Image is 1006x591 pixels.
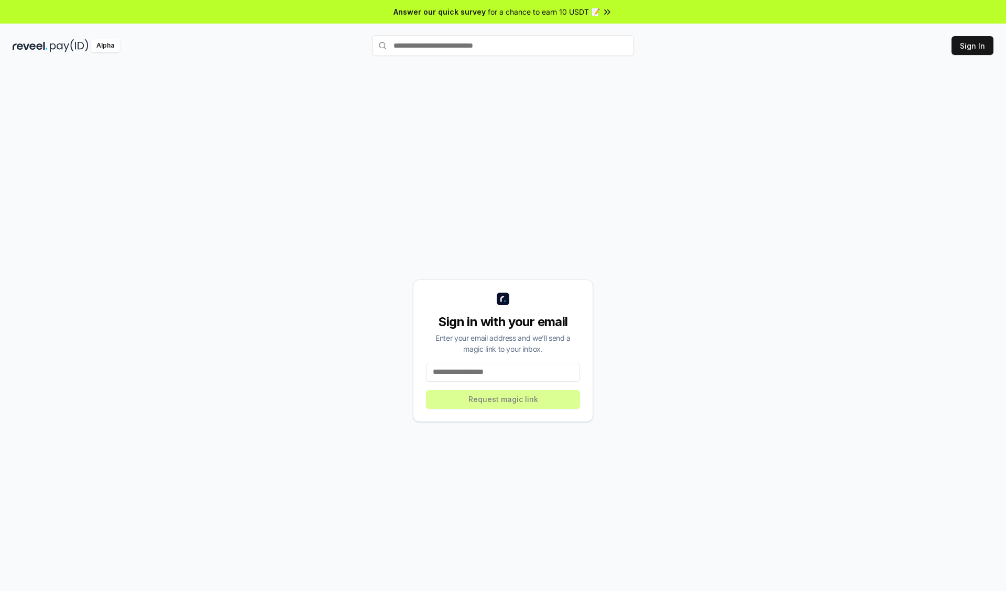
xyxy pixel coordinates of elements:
img: logo_small [497,293,509,305]
span: Answer our quick survey [393,6,486,17]
img: pay_id [50,39,89,52]
div: Alpha [91,39,120,52]
div: Sign in with your email [426,314,580,330]
span: for a chance to earn 10 USDT 📝 [488,6,600,17]
div: Enter your email address and we’ll send a magic link to your inbox. [426,332,580,354]
img: reveel_dark [13,39,48,52]
button: Sign In [952,36,993,55]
